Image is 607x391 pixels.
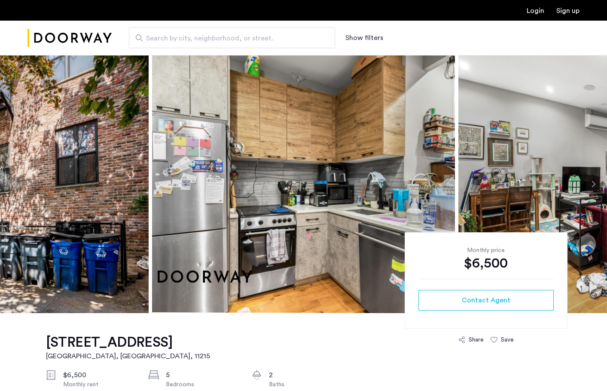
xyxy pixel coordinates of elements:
a: Registration [556,7,580,14]
div: $6,500 [63,370,135,380]
span: Search by city, neighborhood, or street. [146,33,311,43]
button: button [418,290,554,311]
div: Bedrooms [166,380,238,389]
div: Monthly price [418,246,554,255]
div: Monthly rent [63,380,135,389]
a: [STREET_ADDRESS][GEOGRAPHIC_DATA], [GEOGRAPHIC_DATA], 11215 [46,334,210,361]
button: Previous apartment [6,177,21,191]
span: Contact Agent [462,295,510,305]
button: Next apartment [586,177,601,191]
img: apartment [152,55,455,313]
button: Show or hide filters [345,33,383,43]
div: Share [469,336,484,344]
a: Login [527,7,544,14]
div: Baths [269,380,341,389]
img: logo [27,22,112,54]
a: Cazamio Logo [27,22,112,54]
h1: [STREET_ADDRESS] [46,334,210,351]
div: Save [501,336,514,344]
input: Apartment Search [129,28,335,48]
div: $6,500 [418,255,554,272]
h2: [GEOGRAPHIC_DATA], [GEOGRAPHIC_DATA] , 11215 [46,351,210,361]
div: 2 [269,370,341,380]
div: 5 [166,370,238,380]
